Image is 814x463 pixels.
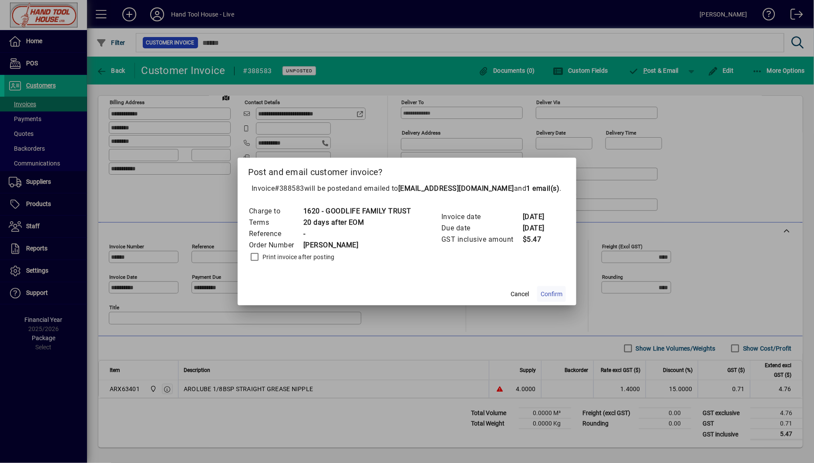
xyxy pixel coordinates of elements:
label: Print invoice after posting [261,253,335,261]
span: and emailed to [350,184,560,193]
td: Order Number [249,240,303,251]
td: GST inclusive amount [441,234,522,245]
button: Cancel [506,286,534,302]
span: Cancel [511,290,529,299]
td: 1620 - GOODLIFE FAMILY TRUST [303,206,411,217]
td: Due date [441,223,522,234]
td: 20 days after EOM [303,217,411,228]
span: #388583 [275,184,305,193]
span: Confirm [541,290,562,299]
td: Charge to [249,206,303,217]
b: [EMAIL_ADDRESS][DOMAIN_NAME] [398,184,514,193]
p: Invoice will be posted . [248,183,566,194]
button: Confirm [537,286,566,302]
td: $5.47 [522,234,557,245]
td: - [303,228,411,240]
td: Invoice date [441,211,522,223]
td: Reference [249,228,303,240]
td: [PERSON_NAME] [303,240,411,251]
span: and [514,184,560,193]
b: 1 email(s) [527,184,560,193]
td: [DATE] [522,223,557,234]
td: [DATE] [522,211,557,223]
td: Terms [249,217,303,228]
h2: Post and email customer invoice? [238,158,576,183]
